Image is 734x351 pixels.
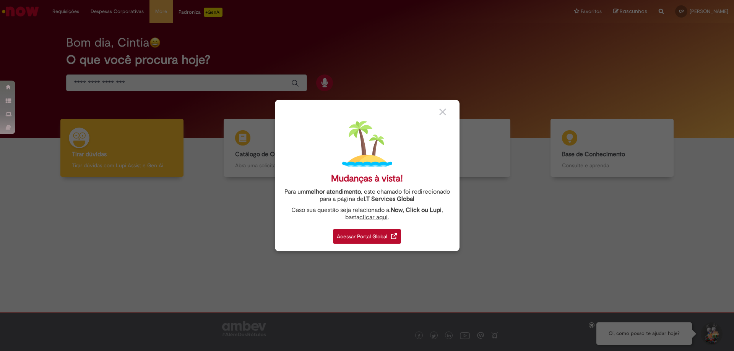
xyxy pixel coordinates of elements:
strong: .Now, Click ou Lupi [389,206,442,214]
img: close_button_grey.png [439,108,446,115]
a: Acessar Portal Global [333,225,401,244]
img: redirect_link.png [391,233,397,239]
div: Caso sua questão seja relacionado a , basta . [281,207,454,221]
div: Acessar Portal Global [333,229,401,244]
a: clicar aqui [359,209,388,221]
img: island.png [342,119,392,169]
div: Mudanças à vista! [331,173,403,184]
div: Para um , este chamado foi redirecionado para a página de [281,188,454,203]
a: I.T Services Global [364,191,414,203]
strong: melhor atendimento [306,188,361,196]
